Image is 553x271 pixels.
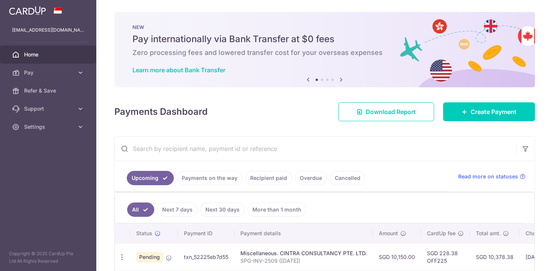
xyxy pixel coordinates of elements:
[24,69,74,76] span: Pay
[421,243,470,271] td: SGD 228.38 OFF225
[295,171,327,185] a: Overdue
[443,102,535,121] a: Create Payment
[136,252,163,262] span: Pending
[240,257,367,265] p: SPG-INV-2509 ([DATE])
[114,12,535,87] img: Bank transfer banner
[114,105,208,119] h4: Payments Dashboard
[115,137,517,161] input: Search by recipient name, payment id or reference
[234,224,373,243] th: Payment details
[127,202,154,217] a: All
[24,51,74,58] span: Home
[373,243,421,271] td: SGD 10,150.00
[240,250,367,257] div: Miscellaneous. CINTRA CONSULTANCY PTE. LTD.
[24,87,74,94] span: Refer & Save
[427,230,456,237] span: CardUp fee
[458,173,526,180] a: Read more on statuses
[132,66,225,74] a: Learn more about Bank Transfer
[136,230,152,237] span: Status
[458,173,518,180] span: Read more on statuses
[12,26,84,34] p: [EMAIL_ADDRESS][DOMAIN_NAME]
[330,171,365,185] a: Cancelled
[24,105,74,113] span: Support
[178,224,234,243] th: Payment ID
[338,102,434,121] a: Download Report
[471,107,517,116] span: Create Payment
[24,123,74,131] span: Settings
[157,202,197,217] a: Next 7 days
[379,230,398,237] span: Amount
[9,6,46,15] img: CardUp
[245,171,292,185] a: Recipient paid
[132,33,517,45] h5: Pay internationally via Bank Transfer at $0 fees
[470,243,520,271] td: SGD 10,378.38
[132,24,517,30] p: NEW
[201,202,245,217] a: Next 30 days
[132,48,517,57] h6: Zero processing fees and lowered transfer cost for your overseas expenses
[178,243,234,271] td: txn_52225eb7d55
[127,171,174,185] a: Upcoming
[248,202,306,217] a: More than 1 month
[366,107,416,116] span: Download Report
[476,230,501,237] span: Total amt.
[177,171,242,185] a: Payments on the way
